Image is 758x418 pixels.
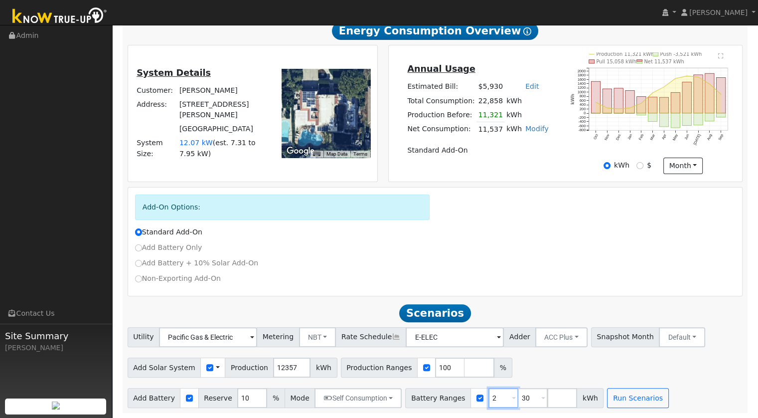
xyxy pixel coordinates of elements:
[641,102,642,104] circle: onclick=""
[578,69,586,73] text: 2000
[648,97,657,113] rect: onclick=""
[682,82,691,114] rect: onclick=""
[684,133,690,141] text: Jun
[672,133,679,142] text: May
[604,162,610,169] input: kWh
[694,75,703,113] rect: onclick=""
[135,260,142,267] input: Add Battery + 10% Solar Add-On
[626,133,633,141] text: Jan
[406,94,476,108] td: Total Consumption:
[591,113,600,114] rect: onclick=""
[618,108,619,110] circle: onclick=""
[660,97,669,113] rect: onclick=""
[284,145,317,158] img: Google
[177,136,268,161] td: System Size
[406,80,476,94] td: Estimated Bill:
[593,133,599,140] text: Oct
[505,122,524,137] td: kWh
[406,144,550,158] td: Standard Add-On
[580,98,586,103] text: 600
[225,358,274,378] span: Production
[177,83,268,97] td: [PERSON_NAME]
[52,402,60,410] img: retrieve
[693,133,702,146] text: [DATE]
[177,122,268,136] td: [GEOGRAPHIC_DATA]
[660,51,702,57] text: Push -3,521 kWh
[128,327,160,347] span: Utility
[5,343,107,353] div: [PERSON_NAME]
[647,160,651,171] label: $
[663,86,665,88] circle: onclick=""
[606,107,608,109] circle: onclick=""
[717,113,726,117] rect: onclick=""
[689,8,748,16] span: [PERSON_NAME]
[705,113,714,121] rect: onclick=""
[208,150,211,158] span: )
[625,90,634,113] rect: onclick=""
[614,88,623,113] rect: onclick=""
[637,113,646,115] rect: onclick=""
[525,82,539,90] a: Edit
[353,151,367,157] a: Terms (opens in new tab)
[718,133,725,141] text: Sep
[299,327,336,347] button: NBT
[644,59,684,64] text: Net 11,537 kWh
[660,113,669,127] rect: onclick=""
[135,98,178,122] td: Address:
[135,242,202,253] label: Add Battery Only
[505,94,551,108] td: kWh
[476,108,504,122] td: 11,321
[267,388,285,408] span: %
[407,64,475,74] u: Annual Usage
[213,139,216,147] span: (
[615,133,622,141] text: Dec
[579,128,586,132] text: -800
[682,113,691,126] rect: onclick=""
[578,81,586,86] text: 1400
[663,158,703,175] button: month
[705,73,714,113] rect: onclick=""
[405,388,471,408] span: Battery Ranges
[314,388,402,408] button: Self Consumption
[135,83,178,97] td: Customer:
[179,139,213,147] span: 12.07 kW
[595,101,597,103] circle: onclick=""
[661,133,667,141] text: Apr
[505,108,524,122] td: kWh
[476,94,504,108] td: 22,858
[671,113,680,128] rect: onclick=""
[578,77,586,81] text: 1600
[671,92,680,113] rect: onclick=""
[686,75,688,77] circle: onclick=""
[591,81,600,113] rect: onclick=""
[579,119,586,124] text: -400
[649,133,656,141] text: Mar
[341,358,418,378] span: Production Ranges
[604,133,610,141] text: Nov
[335,327,406,347] span: Rate Schedule
[636,162,643,169] input: $
[694,113,703,125] rect: onclick=""
[503,327,536,347] span: Adder
[579,115,586,120] text: -200
[638,133,644,141] text: Feb
[607,388,668,408] button: Run Scenarios
[578,85,586,90] text: 1200
[603,89,611,113] rect: onclick=""
[476,122,504,137] td: 11,537
[177,98,268,122] td: [STREET_ADDRESS][PERSON_NAME]
[406,327,504,347] input: Select a Rate Schedule
[5,329,107,343] span: Site Summary
[198,388,238,408] span: Reserve
[476,80,504,94] td: $5,930
[525,125,549,133] a: Modify
[135,195,430,220] div: Add-On Options:
[720,94,722,95] circle: onclick=""
[648,113,657,122] rect: onclick=""
[406,108,476,122] td: Production Before:
[135,275,142,282] input: Non-Exporting Add-On
[284,145,317,158] a: Open this area in Google Maps (opens a new window)
[135,228,142,235] input: Standard Add-On
[135,273,221,284] label: Non-Exporting Add-On
[399,304,470,322] span: Scenarios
